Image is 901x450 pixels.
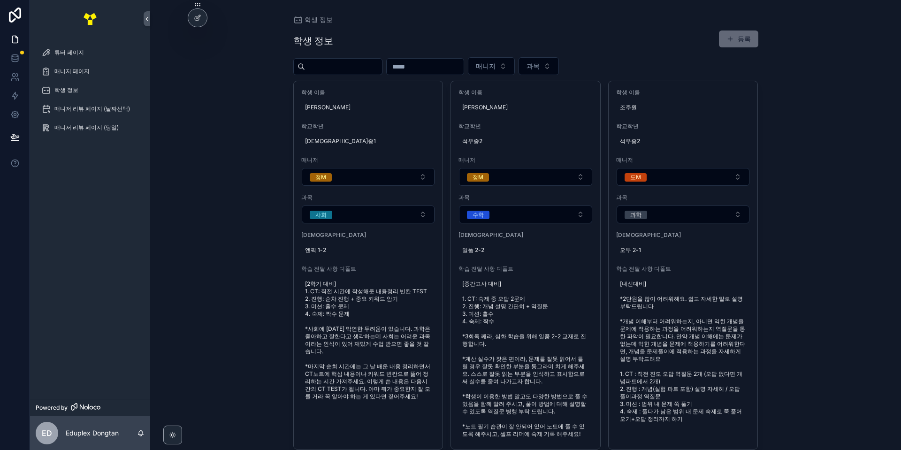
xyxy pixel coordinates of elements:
[616,156,750,164] span: 매니저
[305,104,432,111] span: [PERSON_NAME]
[617,206,750,223] button: Select Button
[468,57,515,75] button: Select Button
[616,265,750,273] span: 학습 전달 사항 디폴트
[616,89,750,96] span: 학생 이름
[293,15,333,24] a: 학생 정보
[36,119,145,136] a: 매니저 리뷰 페이지 (당일)
[30,399,150,416] a: Powered by
[473,173,483,182] div: 정M
[462,137,589,145] span: 석우중2
[301,194,435,201] span: 과목
[616,122,750,130] span: 학교학년
[305,246,432,254] span: 엔픽 1-2
[459,206,592,223] button: Select Button
[36,63,145,80] a: 매니저 페이지
[293,34,333,47] h1: 학생 정보
[305,137,432,145] span: [DEMOGRAPHIC_DATA]중1
[458,265,593,273] span: 학습 전달 사항 디폴트
[719,31,758,47] button: 등록
[36,100,145,117] a: 매니저 리뷰 페이지 (날짜선택)
[30,38,150,148] div: scrollable content
[462,104,589,111] span: [PERSON_NAME]
[462,246,589,254] span: 일품 2-2
[620,104,747,111] span: 조주원
[458,89,593,96] span: 학생 이름
[458,194,593,201] span: 과목
[315,173,326,182] div: 정M
[54,68,90,75] span: 매니저 페이지
[458,122,593,130] span: 학교학년
[301,231,435,239] span: [DEMOGRAPHIC_DATA]
[617,168,750,186] button: Select Button
[450,81,601,450] a: 학생 이름[PERSON_NAME]학교학년석우중2매니저Select Button과목Select Button[DEMOGRAPHIC_DATA]일품 2-2학습 전달 사항 디폴트[중간고...
[630,173,641,182] div: 도M
[54,105,130,113] span: 매니저 리뷰 페이지 (날짜선택)
[54,86,78,94] span: 학생 정보
[301,89,435,96] span: 학생 이름
[302,168,435,186] button: Select Button
[36,82,145,99] a: 학생 정보
[616,231,750,239] span: [DEMOGRAPHIC_DATA]
[36,404,68,412] span: Powered by
[459,168,592,186] button: Select Button
[42,427,52,439] span: ED
[293,81,443,450] a: 학생 이름[PERSON_NAME]학교학년[DEMOGRAPHIC_DATA]중1매니저Select Button과목Select Button[DEMOGRAPHIC_DATA]엔픽 1-2...
[301,122,435,130] span: 학교학년
[630,211,641,219] div: 과학
[301,265,435,273] span: 학습 전달 사항 디폴트
[519,57,559,75] button: Select Button
[608,81,758,450] a: 학생 이름조주원학교학년석우중2매니저Select Button과목Select Button[DEMOGRAPHIC_DATA]오투 2-1학습 전달 사항 디폴트[내신대비] *2단원을 많...
[616,194,750,201] span: 과목
[301,156,435,164] span: 매니저
[66,428,119,438] p: Eduplex Dongtan
[36,44,145,61] a: 튜터 페이지
[54,124,119,131] span: 매니저 리뷰 페이지 (당일)
[476,61,496,71] span: 매니저
[620,137,747,145] span: 석우중2
[305,15,333,24] span: 학생 정보
[54,49,84,56] span: 튜터 페이지
[458,156,593,164] span: 매니저
[620,246,747,254] span: 오투 2-1
[473,211,484,219] div: 수학
[315,211,327,219] div: 사회
[305,280,432,400] span: [2학기 대비] 1. CT: 직전 시간에 작성해둔 내용정리 빈칸 TEST 2. 진행: 순차 진행 + 중요 키워드 암기 3. 미션: 홀수 문제 4. 숙제: 짝수 문제 *사회에 ...
[620,280,747,423] span: [내신대비] *2단원을 많이 어려워해요. 쉽고 자세한 말로 설명 부탁드립니다 *개념 이해부터 어려워하는지, 아니면 익힌 개념을 문제에 적용하는 과정을 어려워하는지 역질문을 통...
[302,206,435,223] button: Select Button
[458,231,593,239] span: [DEMOGRAPHIC_DATA]
[462,280,589,438] span: [중간고사 대비] 1. CT: 숙제 중 오답 2문제 2. 진행: 개념 설명 간단히 + 역질문 3. 미션: 홀수 4. 숙제: 짝수 *3회독 째라, 심화 학습을 위해 일품 2-2...
[83,11,98,26] img: App logo
[527,61,540,71] span: 과목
